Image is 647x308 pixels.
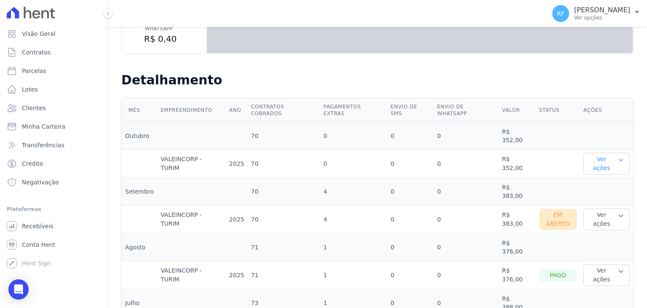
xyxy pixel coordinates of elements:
[387,261,434,289] td: 0
[574,14,630,21] p: Ver opções
[248,98,320,122] th: Contratos cobrados
[320,261,387,289] td: 1
[3,25,104,42] a: Visão Geral
[131,33,198,45] dd: R$ 0,40
[157,150,226,178] td: VALEINCORP - TURIM
[387,150,434,178] td: 0
[434,122,499,150] td: 0
[387,122,434,150] td: 0
[248,122,320,150] td: 70
[22,222,53,230] span: Recebíveis
[226,98,248,122] th: Ano
[22,104,45,112] span: Clientes
[434,150,499,178] td: 0
[3,118,104,135] a: Minha Carteira
[583,208,630,230] button: Ver ações
[320,122,387,150] td: 0
[22,85,38,94] span: Lotes
[434,261,499,289] td: 0
[583,153,630,175] button: Ver ações
[3,137,104,154] a: Transferências
[499,205,536,234] td: R$ 383,00
[434,234,499,261] td: 0
[539,209,577,230] div: Em Aberto
[583,264,630,286] button: Ver ações
[320,205,387,234] td: 4
[157,205,226,234] td: VALEINCORP - TURIM
[499,261,536,289] td: R$ 376,00
[22,30,56,38] span: Visão Geral
[22,141,64,149] span: Transferências
[557,11,564,16] span: RF
[3,44,104,61] a: Contratos
[122,234,157,261] td: Agosto
[3,62,104,79] a: Parcelas
[320,98,387,122] th: Pagamentos extras
[3,174,104,191] a: Negativação
[536,98,580,122] th: Status
[7,204,101,214] div: Plataformas
[248,205,320,234] td: 70
[320,234,387,261] td: 1
[122,122,157,150] td: Outubro
[22,48,51,57] span: Contratos
[8,279,29,300] div: Open Intercom Messenger
[226,205,248,234] td: 2025
[387,98,434,122] th: Envio de SMS
[121,73,634,88] h2: Detalhamento
[434,98,499,122] th: Envio de Whatsapp
[499,122,536,150] td: R$ 352,00
[22,122,65,131] span: Minha Carteira
[157,98,226,122] th: Empreendimento
[226,261,248,289] td: 2025
[434,178,499,205] td: 0
[3,218,104,235] a: Recebíveis
[122,98,157,122] th: Mês
[320,178,387,205] td: 4
[22,159,43,168] span: Crédito
[545,2,647,25] button: RF [PERSON_NAME] Ver opções
[434,205,499,234] td: 0
[320,150,387,178] td: 0
[248,178,320,205] td: 70
[387,205,434,234] td: 0
[499,98,536,122] th: Valor
[248,261,320,289] td: 71
[499,178,536,205] td: R$ 383,00
[3,155,104,172] a: Crédito
[499,150,536,178] td: R$ 352,00
[122,178,157,205] td: Setembro
[3,81,104,98] a: Lotes
[22,178,59,186] span: Negativação
[248,234,320,261] td: 71
[3,100,104,116] a: Clientes
[22,67,46,75] span: Parcelas
[539,269,577,281] div: Pago
[499,234,536,261] td: R$ 376,00
[248,150,320,178] td: 70
[574,6,630,14] p: [PERSON_NAME]
[22,240,55,249] span: Conta Hent
[387,178,434,205] td: 0
[226,150,248,178] td: 2025
[580,98,633,122] th: Ações
[3,236,104,253] a: Conta Hent
[387,234,434,261] td: 0
[157,261,226,289] td: VALEINCORP - TURIM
